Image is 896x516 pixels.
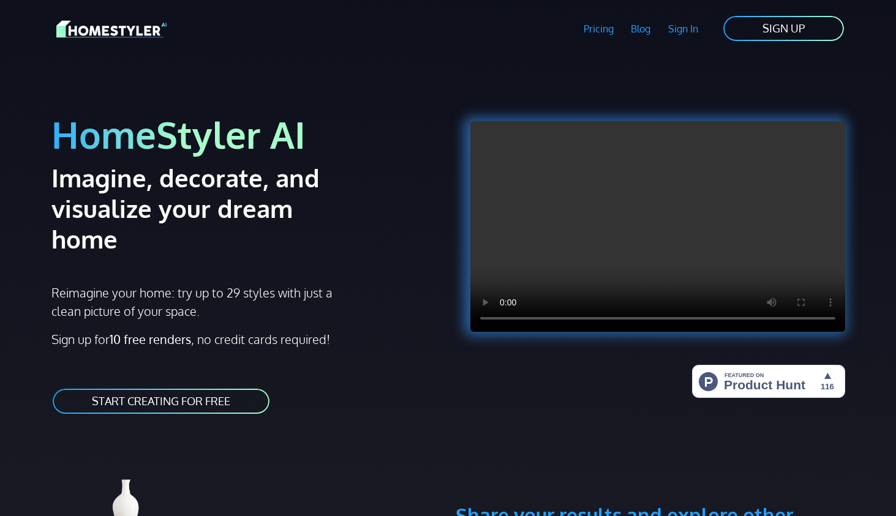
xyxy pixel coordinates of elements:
a: Blog [622,15,660,43]
a: Sign In [660,15,707,43]
img: HomeStyler AI - Interior Design Made Easy: One Click to Your Dream Home | Product Hunt [692,365,845,398]
a: SIGN UP [722,15,845,42]
a: Pricing [574,15,622,43]
a: START CREATING FOR FREE [51,387,271,415]
img: HomeStyler AI logo [56,18,167,40]
strong: 10 free renders [110,331,191,347]
h1: HomeStyler AI [51,111,441,157]
h2: Imagine, decorate, and visualize your dream home [51,162,363,254]
p: Sign up for , no credit cards required! [51,330,441,348]
p: Reimagine your home: try up to 29 styles with just a clean picture of your space. [51,283,344,320]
